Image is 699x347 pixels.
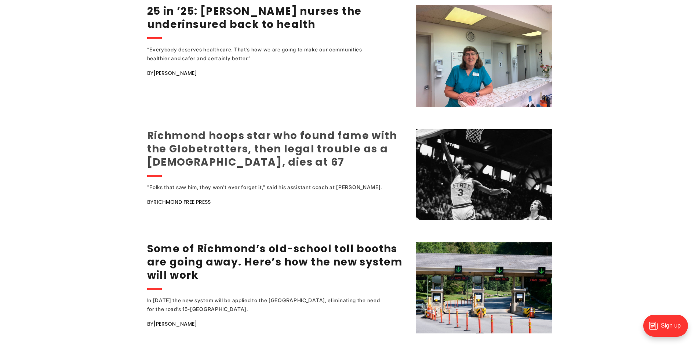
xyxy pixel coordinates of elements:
[416,5,552,107] img: 25 in ’25: Marilyn Metzler nurses the underinsured back to health
[147,319,407,328] div: By
[416,129,552,220] img: Richmond hoops star who found fame with the Globetrotters, then legal trouble as a pastor, dies a...
[147,4,362,32] a: 25 in ’25: [PERSON_NAME] nurses the underinsured back to health
[153,198,211,206] a: Richmond Free Press
[147,129,397,169] a: Richmond hoops star who found fame with the Globetrotters, then legal trouble as a [DEMOGRAPHIC_D...
[153,320,197,328] a: [PERSON_NAME]
[147,296,386,314] div: In [DATE] the new system will be applied to the [GEOGRAPHIC_DATA], eliminating the need for the r...
[153,69,197,77] a: [PERSON_NAME]
[147,242,403,282] a: Some of Richmond’s old-school toll booths are going away. Here’s how the new system will work
[416,242,552,333] img: Some of Richmond’s old-school toll booths are going away. Here’s how the new system will work
[147,69,407,77] div: By
[637,311,699,347] iframe: portal-trigger
[147,45,386,63] div: “Everybody deserves healthcare. That’s how we are going to make our communities healthier and saf...
[147,183,386,192] div: "Folks that saw him, they won't ever forget it," said his assistant coach at [PERSON_NAME].
[147,198,407,206] div: By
